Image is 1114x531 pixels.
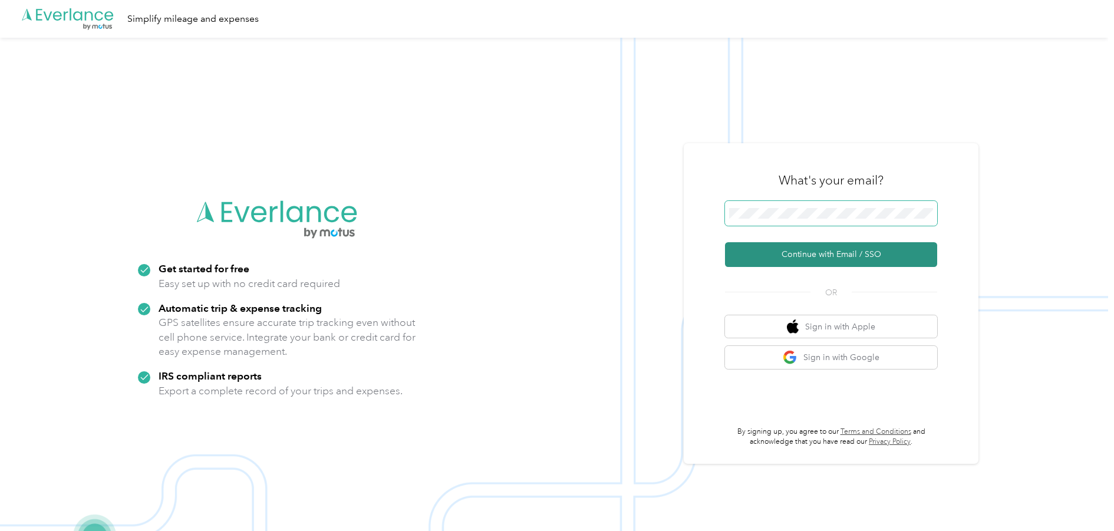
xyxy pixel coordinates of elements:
[869,437,911,446] a: Privacy Policy
[159,302,322,314] strong: Automatic trip & expense tracking
[783,350,797,365] img: google logo
[810,286,852,299] span: OR
[725,346,937,369] button: google logoSign in with Google
[159,384,403,398] p: Export a complete record of your trips and expenses.
[127,12,259,27] div: Simplify mileage and expenses
[779,172,884,189] h3: What's your email?
[159,262,249,275] strong: Get started for free
[787,319,799,334] img: apple logo
[159,276,340,291] p: Easy set up with no credit card required
[159,315,416,359] p: GPS satellites ensure accurate trip tracking even without cell phone service. Integrate your bank...
[725,242,937,267] button: Continue with Email / SSO
[725,315,937,338] button: apple logoSign in with Apple
[159,370,262,382] strong: IRS compliant reports
[725,427,937,447] p: By signing up, you agree to our and acknowledge that you have read our .
[841,427,911,436] a: Terms and Conditions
